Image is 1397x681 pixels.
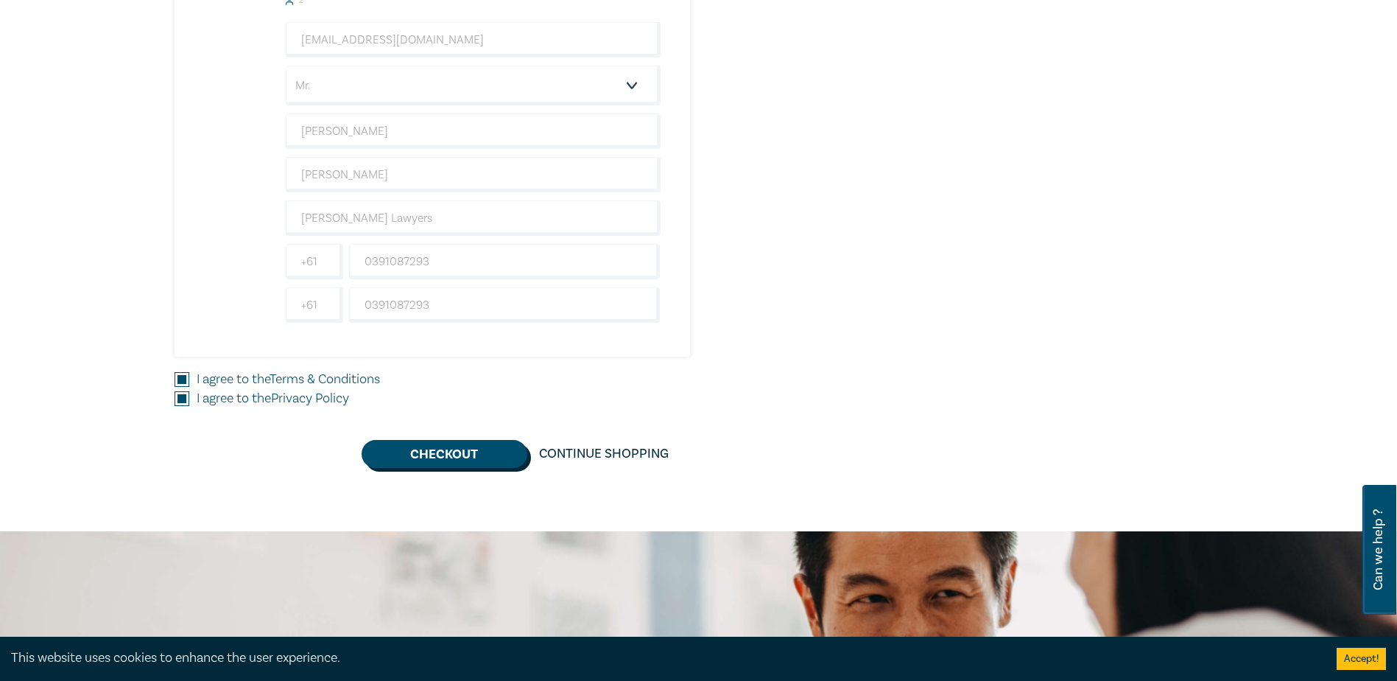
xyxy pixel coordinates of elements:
span: Can we help ? [1371,494,1385,606]
a: Continue Shopping [527,440,680,468]
button: Accept cookies [1337,648,1386,670]
label: I agree to the [197,370,380,389]
div: This website uses cookies to enhance the user experience. [11,649,1315,668]
input: Attendee Email* [286,22,661,57]
input: +61 [286,244,343,279]
input: +61 [286,287,343,323]
label: I agree to the [197,389,349,408]
input: First Name* [286,113,661,149]
input: Last Name* [286,157,661,192]
input: Mobile* [349,244,661,279]
a: Privacy Policy [271,390,349,407]
a: Terms & Conditions [270,371,380,388]
button: Checkout [362,440,527,468]
input: Phone [349,287,661,323]
input: Company [286,200,661,236]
